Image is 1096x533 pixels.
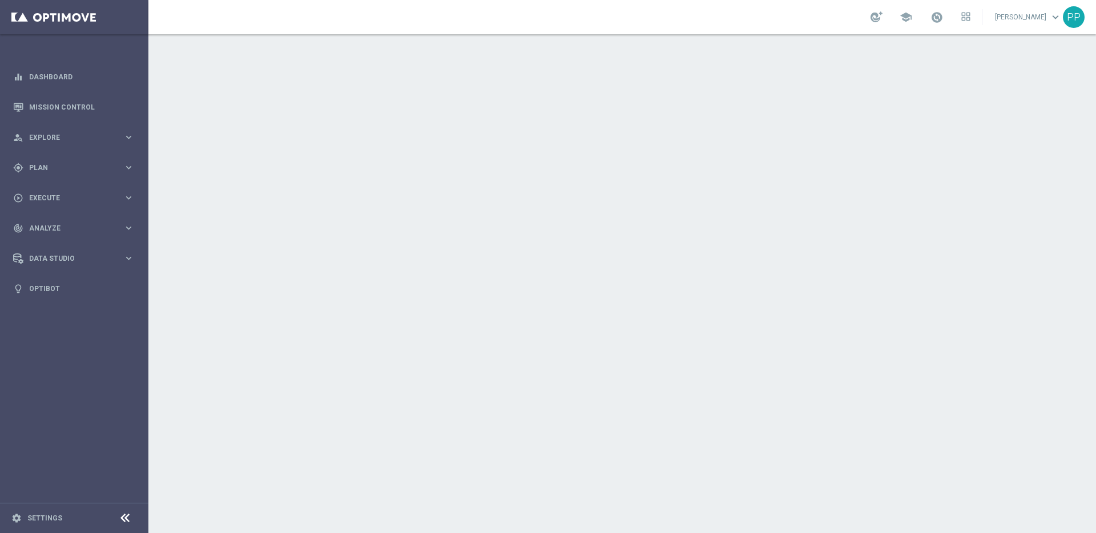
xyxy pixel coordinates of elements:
[29,134,123,141] span: Explore
[1049,11,1062,23] span: keyboard_arrow_down
[13,223,23,233] i: track_changes
[994,9,1063,26] a: [PERSON_NAME]keyboard_arrow_down
[123,192,134,203] i: keyboard_arrow_right
[13,92,134,122] div: Mission Control
[13,254,135,263] button: Data Studio keyboard_arrow_right
[11,513,22,523] i: settings
[29,92,134,122] a: Mission Control
[29,255,123,262] span: Data Studio
[13,223,123,233] div: Analyze
[13,62,134,92] div: Dashboard
[29,164,123,171] span: Plan
[13,253,123,264] div: Data Studio
[13,163,23,173] i: gps_fixed
[29,62,134,92] a: Dashboard
[13,284,135,293] button: lightbulb Optibot
[1063,6,1085,28] div: PP
[29,225,123,232] span: Analyze
[13,133,135,142] button: person_search Explore keyboard_arrow_right
[13,193,135,203] button: play_circle_outline Execute keyboard_arrow_right
[27,515,62,522] a: Settings
[123,132,134,143] i: keyboard_arrow_right
[123,253,134,264] i: keyboard_arrow_right
[13,163,123,173] div: Plan
[13,163,135,172] button: gps_fixed Plan keyboard_arrow_right
[13,193,23,203] i: play_circle_outline
[13,284,23,294] i: lightbulb
[123,223,134,233] i: keyboard_arrow_right
[13,224,135,233] button: track_changes Analyze keyboard_arrow_right
[29,195,123,201] span: Execute
[13,193,123,203] div: Execute
[900,11,912,23] span: school
[13,273,134,304] div: Optibot
[13,132,23,143] i: person_search
[13,72,135,82] button: equalizer Dashboard
[29,273,134,304] a: Optibot
[13,103,135,112] button: Mission Control
[13,72,23,82] i: equalizer
[123,162,134,173] i: keyboard_arrow_right
[13,132,123,143] div: Explore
